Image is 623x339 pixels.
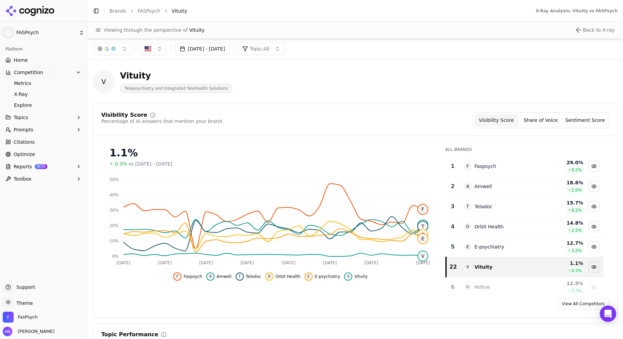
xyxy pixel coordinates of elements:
button: Hide amwell data [206,272,232,281]
span: Topic: All [250,45,269,52]
tr: 1FFaspsych29.0%9.2%Hide faspsych data [446,156,604,176]
span: Vituity [189,27,205,33]
button: Open organization switcher [3,312,38,323]
span: 2.0 % [572,187,582,193]
span: 9.2 % [572,167,582,173]
div: Topic Performance [101,332,158,337]
tspan: [DATE] [117,260,131,265]
div: Platform [3,44,84,55]
a: FASPsych [138,8,160,14]
span: O [464,223,472,231]
div: 15.7 % [543,199,583,206]
span: A [208,274,213,279]
button: Close perspective view [575,26,615,34]
tspan: 40% [109,193,119,197]
span: [PERSON_NAME] [15,328,55,335]
button: Toolbox [3,173,84,184]
span: Viewing through the perspective of [104,27,205,33]
div: 14.8 % [543,220,583,226]
tspan: 10% [109,239,119,243]
div: 22 [449,263,457,271]
span: T [237,274,242,279]
div: 5 [449,243,457,251]
div: 12.5 % [543,280,583,287]
tspan: 30% [109,208,119,213]
button: Competition [3,67,84,78]
span: X-Ray [14,91,73,98]
span: O [267,274,272,279]
span: E [306,274,311,279]
div: 12.7 % [543,240,583,246]
span: 2.5 % [572,228,582,233]
button: Hide vituity data [589,262,599,272]
span: F [175,274,180,279]
span: F [418,204,428,214]
tspan: [DATE] [416,260,430,265]
tspan: 0% [112,254,119,259]
span: FASPsych [16,30,76,36]
a: Brands [109,8,126,14]
tr: 5EE-psychiatry12.7%3.2%Hide e-psychiatry data [446,237,604,257]
span: F [464,162,472,170]
span: Vituity [172,8,187,14]
tspan: [DATE] [199,260,213,265]
div: 1.1 % [543,260,583,267]
div: 4 [449,223,457,231]
span: Telepsychiatry and Integrated Telehealth Solutions [120,84,232,93]
button: Visibility Score [474,114,519,126]
span: Explore [14,102,73,109]
button: Share of Voice [519,114,563,126]
span: 0.3 % [572,268,582,273]
button: Open user button [3,327,55,336]
button: Show mdlive data [589,282,599,293]
a: Explore [11,100,76,110]
span: A [464,182,472,190]
div: 3 [449,202,457,211]
span: E [464,243,472,251]
span: Vituity [354,274,368,279]
button: Topics [3,112,84,123]
span: T [418,222,428,231]
span: 3.7 % [572,288,582,294]
button: Hide faspsych data [173,272,202,281]
span: Competition [14,69,43,76]
a: Citations [3,137,84,147]
tspan: [DATE] [364,260,378,265]
div: E-psychiatry [475,243,504,250]
span: M [464,283,472,291]
a: View All Competitors [558,298,609,309]
tspan: 20% [109,223,119,228]
div: 18.6 % [543,179,583,186]
button: Hide faspsych data [589,161,599,172]
span: BETA [35,164,47,169]
button: Hide orbit health data [265,272,300,281]
span: F [3,27,14,38]
span: Prompts [14,126,33,133]
span: Topics [14,114,28,121]
button: Hide teladoc data [589,201,599,212]
button: Hide amwell data [589,181,599,192]
span: E-psychiatry [315,274,340,279]
span: Teladoc [246,274,261,279]
div: Open Intercom Messenger [600,306,616,322]
span: O [418,230,428,239]
div: Amwell [475,183,492,190]
div: X-Ray Analysis: Vituity vs FASPsych [536,8,618,14]
div: Vituity [475,264,493,270]
span: Toolbox [14,175,32,182]
tr: 2AAmwell18.6%2.0%Hide amwell data [446,176,604,197]
button: Hide orbit health data [589,221,599,232]
div: All Brands [445,147,604,152]
div: Mdlive [475,284,490,291]
span: Theme [14,300,33,306]
div: Teladoc [475,203,492,210]
div: 1 [449,162,457,170]
a: Optimize [3,149,84,160]
tspan: [DATE] [158,260,172,265]
span: Support [14,284,35,291]
tr: 6MMdlive12.5%3.7%Show mdlive data [446,277,604,297]
span: Faspsych [183,274,202,279]
span: V [418,251,428,261]
button: Hide e-psychiatry data [589,241,599,252]
span: Metrics [14,80,73,87]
